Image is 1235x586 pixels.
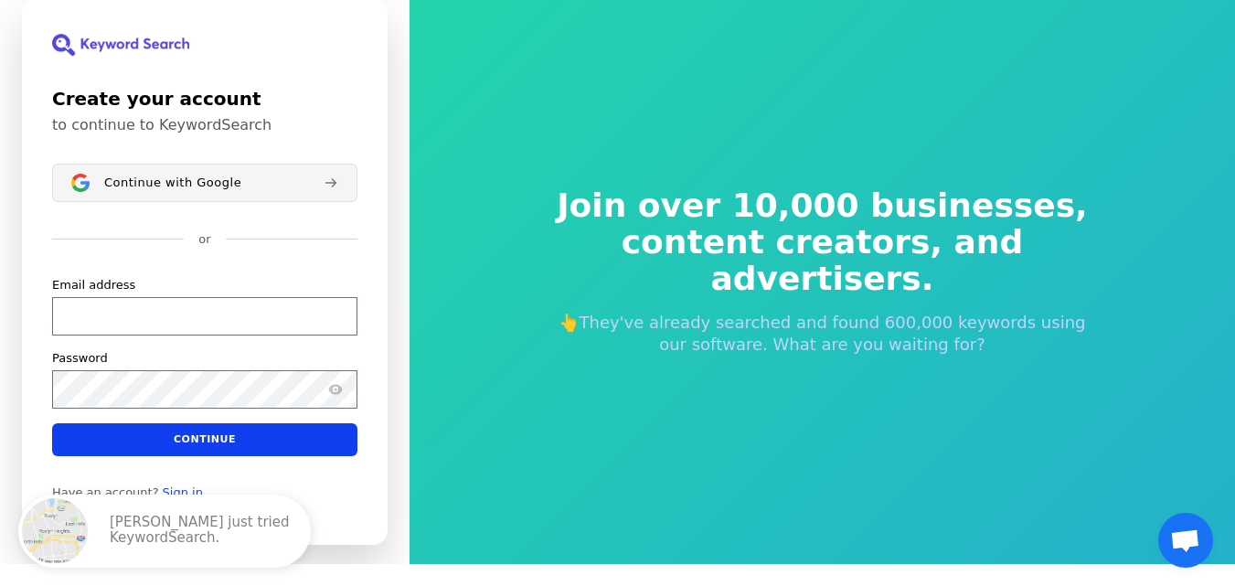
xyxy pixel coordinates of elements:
button: Sign in with GoogleContinue with Google [52,164,357,202]
img: Roslyn Heights, New York, United States [22,498,88,564]
span: Continue with Google [104,175,241,189]
span: Join over 10,000 businesses, [545,187,1101,224]
button: Continue [52,422,357,455]
a: Sign in [163,485,203,499]
p: to continue to KeywordSearch [52,116,357,134]
p: or [198,231,210,248]
label: Password [52,349,108,366]
label: Email address [52,276,135,293]
p: [PERSON_NAME] just tried KeywordSearch. [110,515,293,548]
span: content creators, and advertisers. [545,224,1101,297]
button: Show password [325,378,346,400]
h1: Create your account [52,85,357,112]
a: Open chat [1158,513,1213,568]
img: Sign in with Google [71,174,90,192]
img: KeywordSearch [52,34,189,56]
p: 👆They've already searched and found 600,000 keywords using our software. What are you waiting for? [545,312,1101,356]
span: Have an account? [52,485,159,499]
